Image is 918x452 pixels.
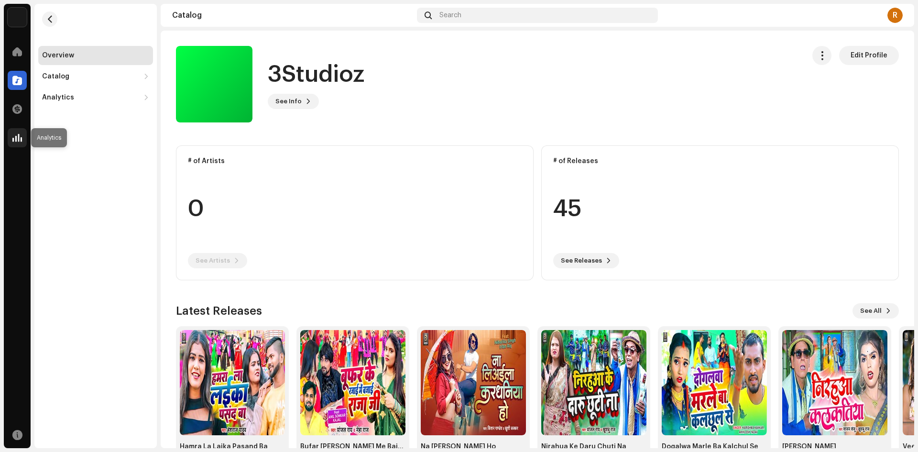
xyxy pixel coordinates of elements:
div: Overview [42,52,74,59]
div: [PERSON_NAME] [782,443,887,451]
re-m-nav-dropdown: Catalog [38,67,153,86]
span: See Info [275,92,302,111]
button: See All [852,303,899,319]
img: 44dd5672-8295-4832-b8bd-c11974c1d317 [300,330,405,435]
div: Nirahua Ke Daru Chuti Na [541,443,646,451]
button: Edit Profile [839,46,899,65]
re-o-card-data: # of Artists [176,145,534,280]
re-m-nav-dropdown: Analytics [38,88,153,107]
span: Edit Profile [851,46,887,65]
span: Search [439,11,461,19]
div: Bufar [PERSON_NAME] Me Bajai [DATE] Ji [300,443,405,451]
div: Catalog [172,11,413,19]
div: Hamra La Laika Pasand Ba [180,443,285,451]
re-m-nav-item: Overview [38,46,153,65]
div: Analytics [42,94,74,101]
h3: Latest Releases [176,303,262,319]
img: d91f87ac-0535-4634-8396-e22ab4e3f8b0 [180,330,285,435]
img: fca7e020-56c8-40e3-9d8d-1ff54cce0a0f [421,330,526,435]
button: See Releases [553,253,619,268]
div: Catalog [42,73,69,80]
button: See Info [268,94,319,109]
img: de0d2825-999c-4937-b35a-9adca56ee094 [8,8,27,27]
div: # of Releases [553,157,887,165]
div: Dogalwa Marle Ba Kalchul Se [662,443,767,451]
span: See All [860,301,882,320]
re-o-card-data: # of Releases [541,145,899,280]
h1: 3Studioz [268,59,364,90]
div: R [887,8,903,23]
img: 6669f6bc-5fda-4a39-b1ca-48097dd348da [782,330,887,435]
div: Na [PERSON_NAME] Ho [421,443,526,451]
span: See Releases [561,251,602,270]
img: d6d3bda3-a00b-442f-9f18-3bbcbb0787c3 [541,330,646,435]
img: 36d9ab95-fc0f-44d7-a835-640a6c951828 [662,330,767,435]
